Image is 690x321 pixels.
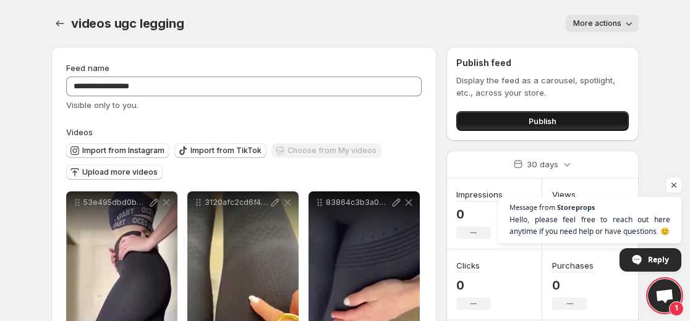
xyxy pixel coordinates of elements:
h3: Impressions [456,188,503,201]
span: Message from [509,204,555,211]
p: Display the feed as a carousel, spotlight, etc., across your store. [456,74,629,99]
span: Storeprops [557,204,595,211]
p: 3120afc2cd6f4ba28bd32e4ce3a83574SD-480p-09Mbps-55028723 [205,198,269,207]
p: 0 [552,278,594,293]
div: Open chat [648,279,681,312]
h3: Views [552,188,576,201]
button: Publish [456,111,629,131]
span: Feed name [66,63,109,73]
button: More actions [566,15,639,32]
p: 0 [456,207,503,222]
span: Hello, please feel free to reach out here anytime if you need help or have questions. 😊 [509,214,670,237]
span: 1 [669,301,684,316]
span: Publish [529,115,556,127]
span: Reply [648,249,669,270]
span: videos ugc legging [71,16,184,31]
span: Import from TikTok [190,146,262,156]
span: Import from Instagram [82,146,164,156]
span: Videos [66,127,93,137]
button: Import from TikTok [174,143,266,158]
span: Visible only to you. [66,100,138,110]
button: Settings [51,15,69,32]
p: 83864c3b3a08437fb51dc7a0049c638bSD-480p-09Mbps-55028540 [326,198,390,207]
p: 53e495dbd0b94fbbaef89e83ab814423SD-480p-09Mbps-55028778 [83,198,148,207]
button: Upload more videos [66,165,163,180]
h3: Clicks [456,259,480,272]
span: More actions [573,19,621,28]
p: 30 days [527,158,558,170]
button: Import from Instagram [66,143,169,158]
h2: Publish feed [456,57,629,69]
span: Upload more videos [82,167,158,177]
p: 0 [456,278,491,293]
